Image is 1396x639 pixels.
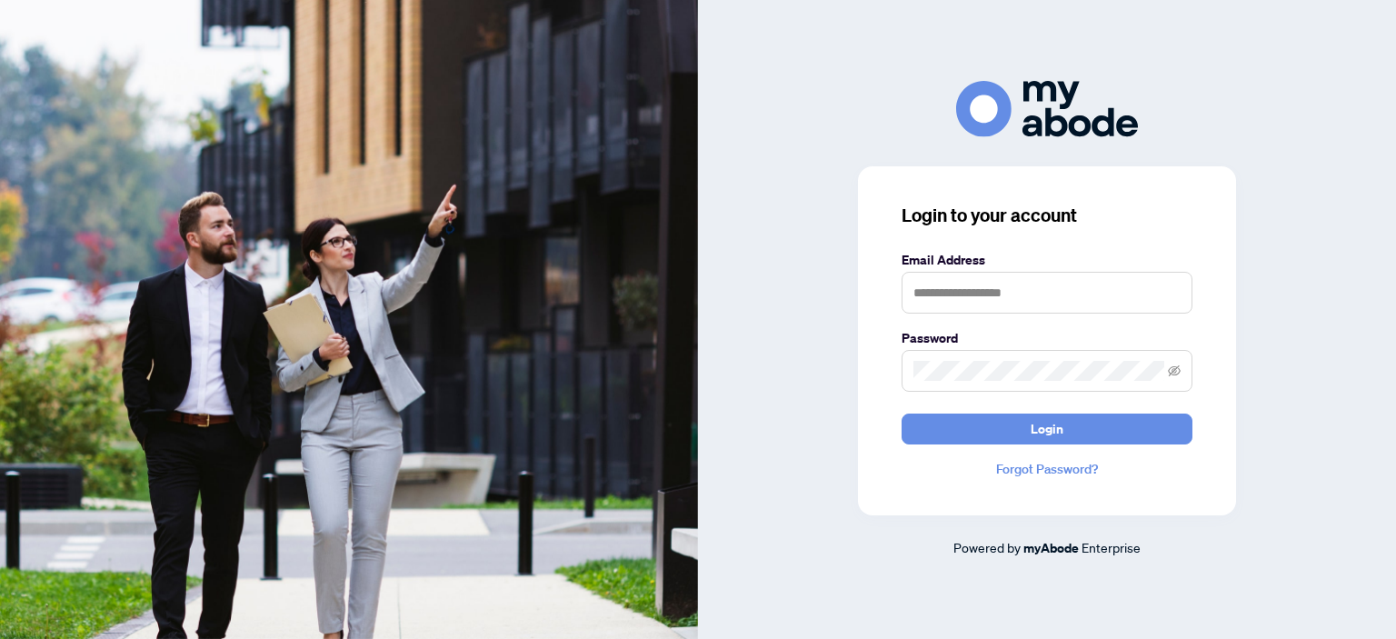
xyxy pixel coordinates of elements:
[902,414,1192,444] button: Login
[953,539,1021,555] span: Powered by
[1168,364,1181,377] span: eye-invisible
[1031,414,1063,444] span: Login
[1082,539,1141,555] span: Enterprise
[902,328,1192,348] label: Password
[902,459,1192,479] a: Forgot Password?
[1023,538,1079,558] a: myAbode
[902,250,1192,270] label: Email Address
[956,81,1138,136] img: ma-logo
[902,203,1192,228] h3: Login to your account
